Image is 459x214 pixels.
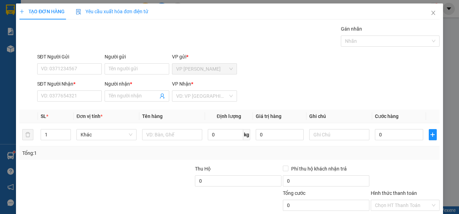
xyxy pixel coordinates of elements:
[41,113,46,119] span: SL
[243,129,250,140] span: kg
[159,93,165,99] span: user-add
[22,149,178,157] div: Tổng: 1
[429,132,436,137] span: plus
[424,3,443,23] button: Close
[306,110,372,123] th: Ghi chú
[283,190,305,196] span: Tổng cước
[76,9,148,14] span: Yêu cầu xuất hóa đơn điện tử
[288,165,350,173] span: Phí thu hộ khách nhận trả
[341,26,362,32] label: Gán nhãn
[19,9,65,14] span: TẠO ĐƠN HÀNG
[195,166,211,172] span: Thu Hộ
[371,190,417,196] label: Hình thức thanh toán
[37,80,102,88] div: SĐT Người Nhận
[256,113,281,119] span: Giá trị hàng
[76,113,103,119] span: Đơn vị tính
[19,9,24,14] span: plus
[172,81,191,87] span: VP Nhận
[309,129,369,140] input: Ghi Chú
[105,80,169,88] div: Người nhận
[176,64,232,74] span: VP Cao Tốc
[105,53,169,61] div: Người gửi
[37,53,102,61] div: SĐT Người Gửi
[76,9,81,15] img: icon
[22,129,33,140] button: delete
[142,129,202,140] input: VD: Bàn, Ghế
[142,113,163,119] span: Tên hàng
[256,129,304,140] input: 0
[172,53,237,61] div: VP gửi
[217,113,241,119] span: Định lượng
[429,129,437,140] button: plus
[375,113,399,119] span: Cước hàng
[81,129,132,140] span: Khác
[431,10,436,16] span: close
